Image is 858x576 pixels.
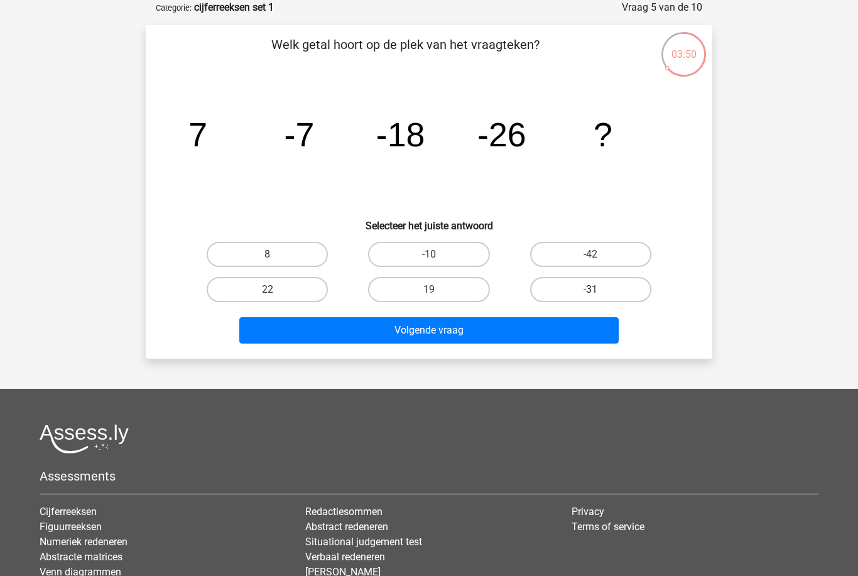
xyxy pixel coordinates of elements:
a: Terms of service [572,521,644,533]
label: 19 [368,277,489,302]
label: 22 [207,277,328,302]
tspan: -7 [285,116,315,153]
a: Situational judgement test [305,536,422,548]
label: -31 [530,277,651,302]
tspan: ? [594,116,612,153]
a: Abstracte matrices [40,551,122,563]
tspan: -18 [376,116,425,153]
p: Welk getal hoort op de plek van het vraagteken? [166,35,645,73]
a: Figuurreeksen [40,521,102,533]
a: Redactiesommen [305,506,383,518]
tspan: 7 [188,116,207,153]
label: 8 [207,242,328,267]
tspan: -26 [477,116,526,153]
small: Categorie: [156,3,192,13]
h5: Assessments [40,469,818,484]
label: -10 [368,242,489,267]
div: 03:50 [660,31,707,62]
a: Verbaal redeneren [305,551,385,563]
img: Assessly logo [40,424,129,454]
h6: Selecteer het juiste antwoord [166,210,692,232]
a: Numeriek redeneren [40,536,128,548]
a: Abstract redeneren [305,521,388,533]
label: -42 [530,242,651,267]
strong: cijferreeksen set 1 [194,1,274,13]
a: Cijferreeksen [40,506,97,518]
button: Volgende vraag [239,317,619,344]
a: Privacy [572,506,604,518]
